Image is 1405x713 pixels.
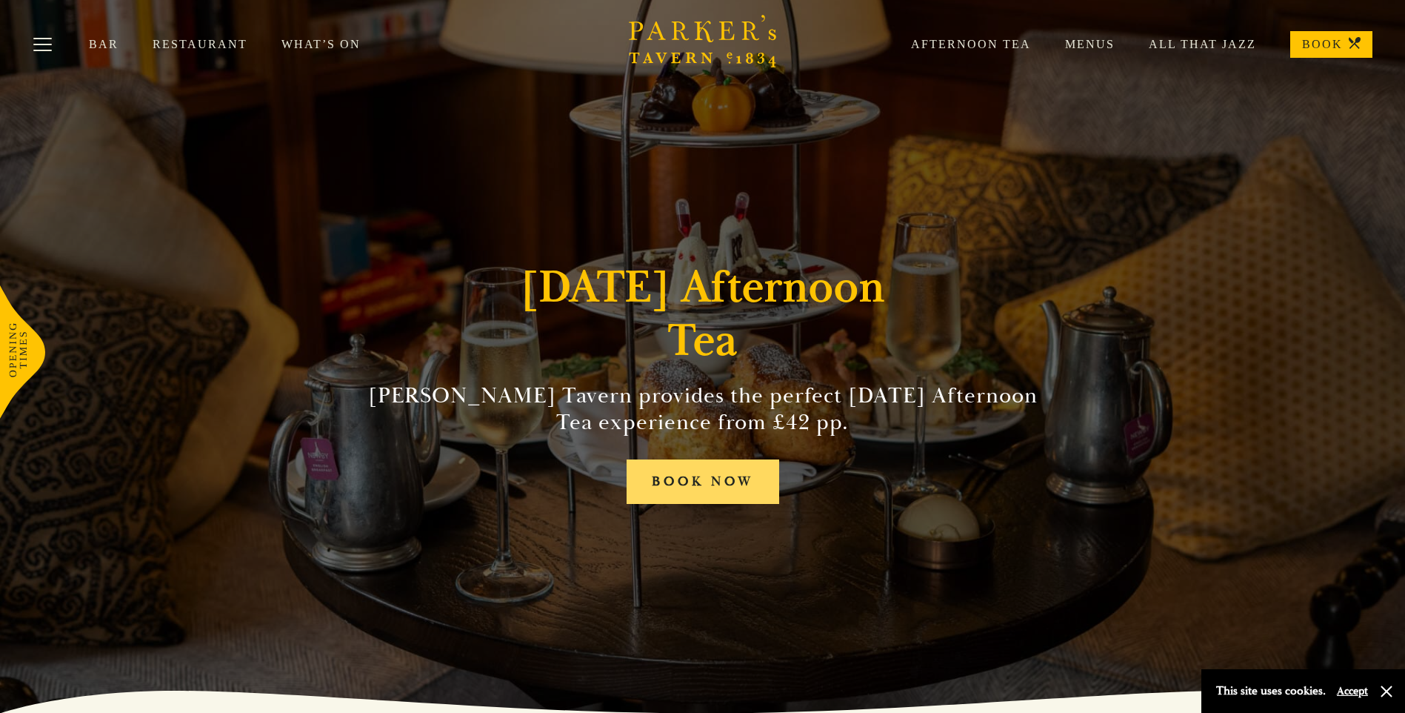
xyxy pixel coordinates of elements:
h2: [PERSON_NAME] Tavern provides the perfect [DATE] Afternoon Tea experience from £42 pp. [365,382,1041,436]
h1: [DATE] Afternoon Tea [492,261,914,368]
button: Accept [1337,684,1368,698]
a: BOOK NOW [627,460,779,505]
button: Close and accept [1379,684,1394,699]
p: This site uses cookies. [1216,680,1326,702]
